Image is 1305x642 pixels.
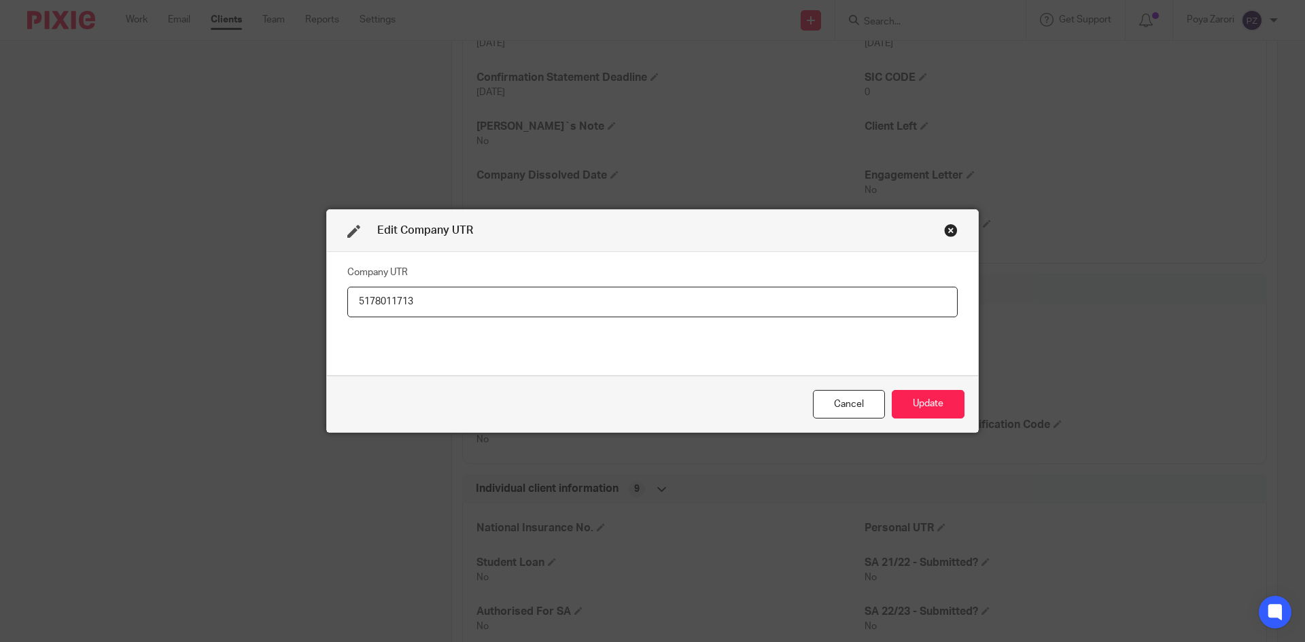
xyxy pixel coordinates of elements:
[892,390,964,419] button: Update
[813,390,885,419] div: Close this dialog window
[347,266,408,279] label: Company UTR
[944,224,958,237] div: Close this dialog window
[377,225,473,236] span: Edit Company UTR
[347,287,958,317] input: Company UTR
